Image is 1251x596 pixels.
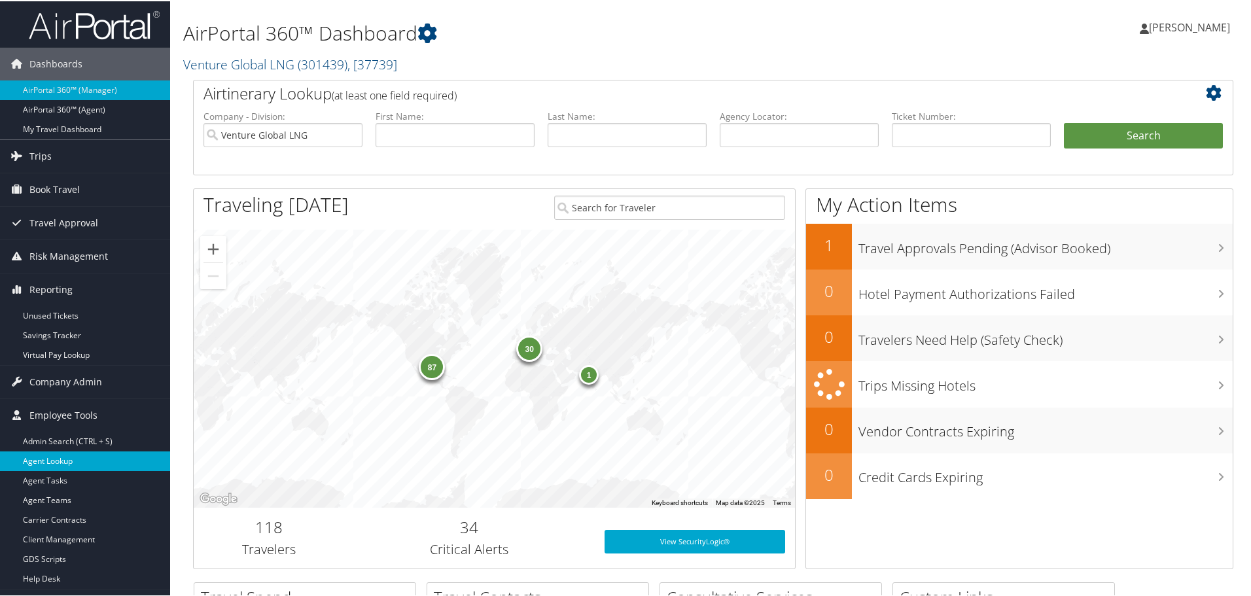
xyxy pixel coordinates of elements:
[354,539,585,557] h3: Critical Alerts
[29,398,97,430] span: Employee Tools
[29,364,102,397] span: Company Admin
[858,461,1233,485] h3: Credit Cards Expiring
[806,233,852,255] h2: 1
[806,360,1233,406] a: Trips Missing Hotels
[376,109,535,122] label: First Name:
[858,232,1233,256] h3: Travel Approvals Pending (Advisor Booked)
[806,222,1233,268] a: 1Travel Approvals Pending (Advisor Booked)
[858,323,1233,348] h3: Travelers Need Help (Safety Check)
[806,279,852,301] h2: 0
[183,54,397,72] a: Venture Global LNG
[183,18,890,46] h1: AirPortal 360™ Dashboard
[1140,7,1243,46] a: [PERSON_NAME]
[716,498,765,505] span: Map data ©2025
[203,81,1136,103] h2: Airtinerary Lookup
[203,190,349,217] h1: Traveling [DATE]
[197,489,240,506] a: Open this area in Google Maps (opens a new window)
[806,314,1233,360] a: 0Travelers Need Help (Safety Check)
[806,268,1233,314] a: 0Hotel Payment Authorizations Failed
[548,109,707,122] label: Last Name:
[773,498,791,505] a: Terms (opens in new tab)
[29,46,82,79] span: Dashboards
[200,262,226,288] button: Zoom out
[200,235,226,261] button: Zoom in
[554,194,785,219] input: Search for Traveler
[1149,19,1230,33] span: [PERSON_NAME]
[332,87,457,101] span: (at least one field required)
[203,539,334,557] h3: Travelers
[516,334,542,360] div: 30
[347,54,397,72] span: , [ 37739 ]
[858,369,1233,394] h3: Trips Missing Hotels
[579,364,599,383] div: 1
[298,54,347,72] span: ( 301439 )
[29,239,108,272] span: Risk Management
[29,272,73,305] span: Reporting
[419,353,445,379] div: 87
[203,515,334,537] h2: 118
[806,417,852,439] h2: 0
[806,406,1233,452] a: 0Vendor Contracts Expiring
[29,139,52,171] span: Trips
[354,515,585,537] h2: 34
[605,529,785,552] a: View SecurityLogic®
[892,109,1051,122] label: Ticket Number:
[806,452,1233,498] a: 0Credit Cards Expiring
[806,463,852,485] h2: 0
[203,109,362,122] label: Company - Division:
[652,497,708,506] button: Keyboard shortcuts
[29,205,98,238] span: Travel Approval
[29,9,160,39] img: airportal-logo.png
[806,190,1233,217] h1: My Action Items
[858,415,1233,440] h3: Vendor Contracts Expiring
[1064,122,1223,148] button: Search
[720,109,879,122] label: Agency Locator:
[806,324,852,347] h2: 0
[858,277,1233,302] h3: Hotel Payment Authorizations Failed
[29,172,80,205] span: Book Travel
[197,489,240,506] img: Google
